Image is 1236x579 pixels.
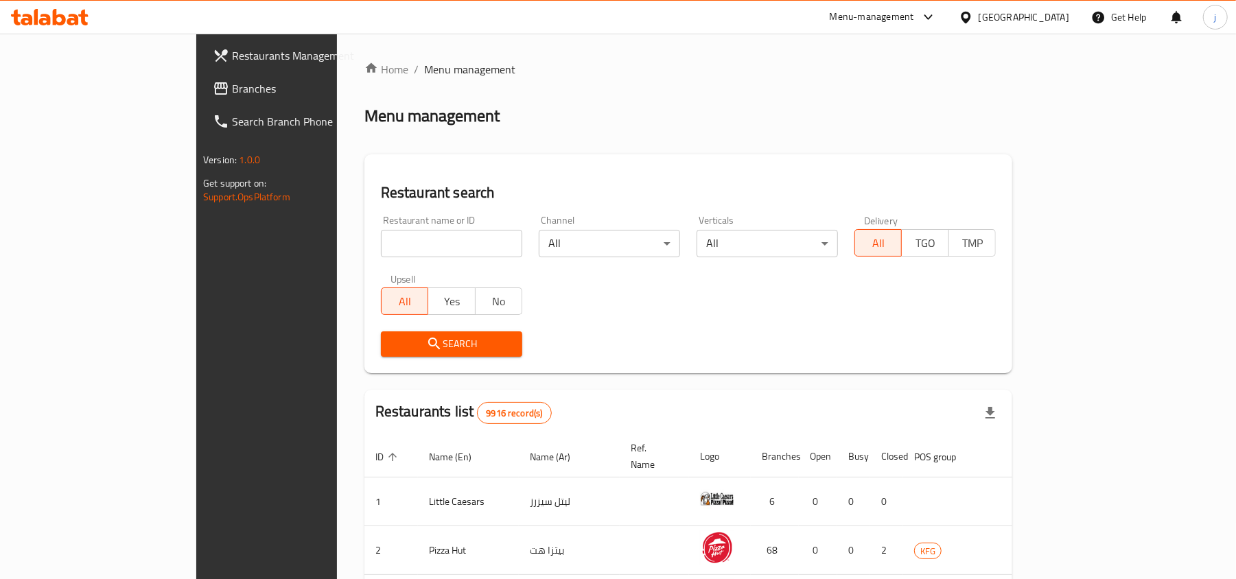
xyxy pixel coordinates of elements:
div: All [697,230,838,257]
td: 2 [870,526,903,575]
label: Upsell [390,274,416,283]
td: 0 [870,477,903,526]
button: No [475,287,522,315]
button: Yes [428,287,475,315]
span: POS group [914,449,974,465]
li: / [414,61,419,78]
span: TMP [955,233,990,253]
h2: Menu management [364,105,500,127]
span: j [1214,10,1216,25]
img: Pizza Hut [700,530,734,565]
th: Closed [870,436,903,477]
input: Search for restaurant name or ID.. [381,230,522,257]
span: ID [375,449,401,465]
td: 68 [751,526,799,575]
span: KFG [915,543,941,559]
label: Delivery [864,215,898,225]
td: ليتل سيزرز [519,477,620,526]
span: Get support on: [203,174,266,192]
span: No [481,292,517,311]
span: Name (En) [429,449,489,465]
th: Open [799,436,837,477]
div: Export file [974,397,1007,429]
span: Menu management [424,61,515,78]
a: Search Branch Phone [202,105,403,138]
a: Restaurants Management [202,39,403,72]
span: All [387,292,423,311]
td: 0 [837,477,870,526]
td: Little Caesars [418,477,519,526]
td: 0 [799,477,837,526]
span: Yes [434,292,469,311]
div: All [539,230,680,257]
h2: Restaurant search [381,182,996,203]
h2: Restaurants list [375,401,552,424]
span: Restaurants Management [232,47,392,64]
button: All [854,229,902,257]
img: Little Caesars [700,482,734,516]
div: Total records count [477,402,551,424]
th: Branches [751,436,799,477]
span: 9916 record(s) [478,407,550,420]
span: Name (Ar) [530,449,588,465]
td: بيتزا هت [519,526,620,575]
span: Search Branch Phone [232,113,392,130]
button: All [381,287,428,315]
div: Menu-management [830,9,914,25]
a: Support.OpsPlatform [203,188,290,206]
td: Pizza Hut [418,526,519,575]
th: Busy [837,436,870,477]
nav: breadcrumb [364,61,1012,78]
span: 1.0.0 [239,151,260,169]
span: Ref. Name [631,440,673,473]
button: TMP [948,229,996,257]
td: 0 [799,526,837,575]
div: [GEOGRAPHIC_DATA] [979,10,1069,25]
button: TGO [901,229,948,257]
td: 6 [751,477,799,526]
td: 0 [837,526,870,575]
a: Branches [202,72,403,105]
span: Branches [232,80,392,97]
th: Logo [689,436,751,477]
button: Search [381,331,522,357]
span: Version: [203,151,237,169]
span: All [861,233,896,253]
span: Search [392,335,511,353]
span: TGO [907,233,943,253]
